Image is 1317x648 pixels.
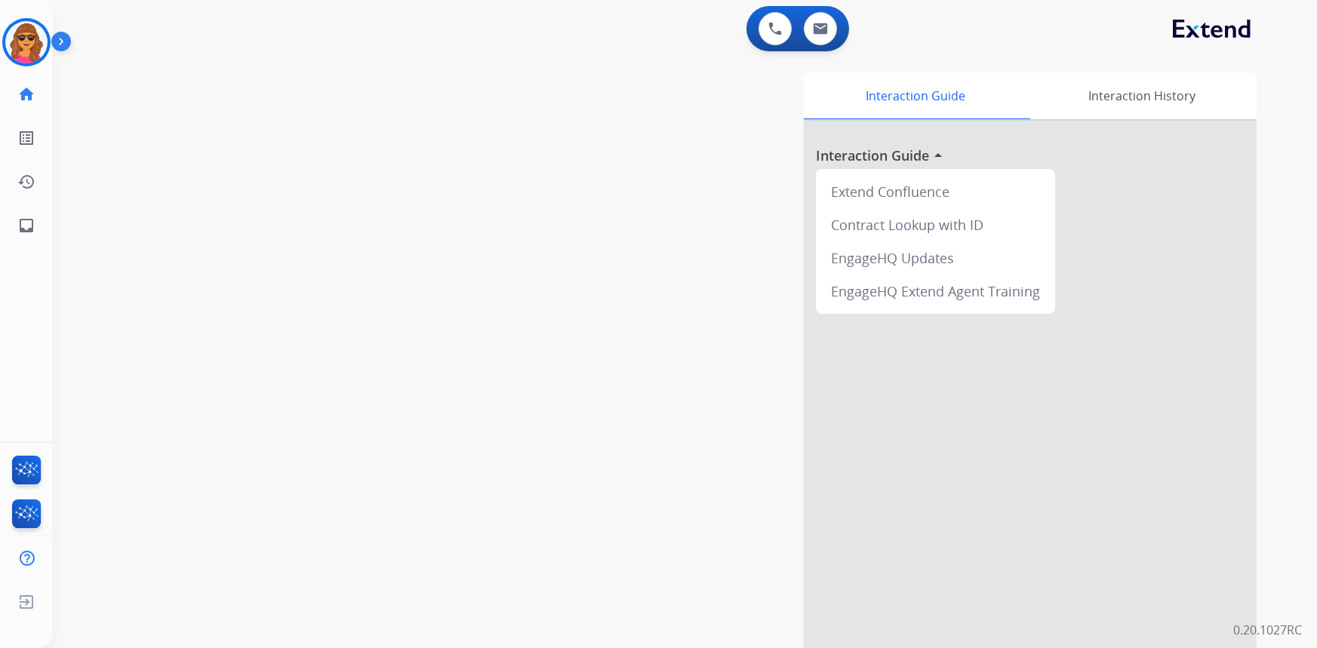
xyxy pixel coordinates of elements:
[5,21,48,63] img: avatar
[822,275,1049,308] div: EngageHQ Extend Agent Training
[17,129,35,147] mat-icon: list_alt
[1233,621,1302,639] p: 0.20.1027RC
[17,85,35,103] mat-icon: home
[17,217,35,235] mat-icon: inbox
[17,173,35,191] mat-icon: history
[822,241,1049,275] div: EngageHQ Updates
[1026,72,1257,119] div: Interaction History
[822,175,1049,208] div: Extend Confluence
[804,72,1026,119] div: Interaction Guide
[822,208,1049,241] div: Contract Lookup with ID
